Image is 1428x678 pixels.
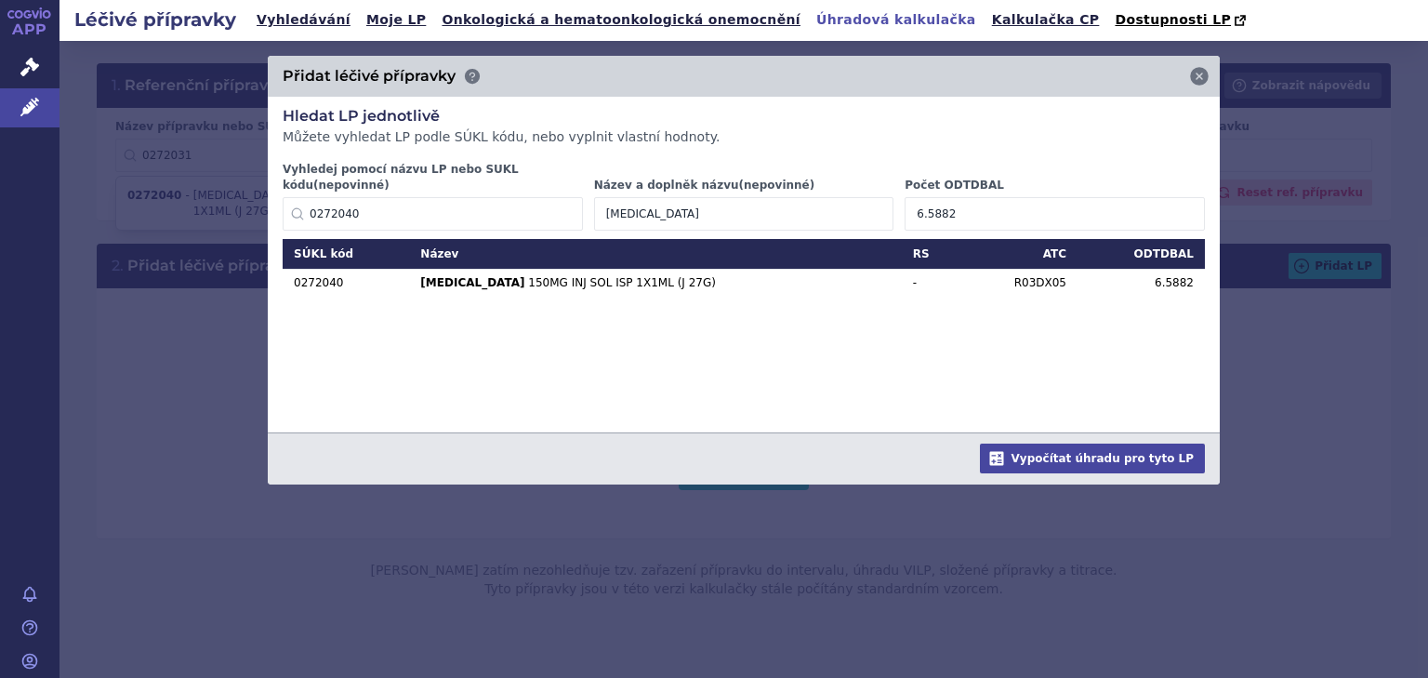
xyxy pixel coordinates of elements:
[409,270,901,297] td: 150MG INJ SOL ISP 1X1ML (J 27G)
[811,7,982,33] a: Úhradová kalkulačka
[1078,270,1205,297] td: 6.5882
[283,270,409,297] td: 0272040
[1109,7,1255,33] a: Dostupnosti LP
[283,128,1205,147] p: Můžete vyhledat LP podle SÚKL kódu, nebo vyplnit vlastní hodnoty.
[283,197,583,231] input: ABASAGLAR nebo 0210171
[905,197,1205,231] input: 75
[986,7,1105,33] a: Kalkulačka CP
[902,270,962,297] td: -
[251,7,356,33] a: Vyhledávání
[594,197,894,231] input: ABASAGLAR 100U/ML INJ SOL 10X3ML
[420,276,524,289] strong: [MEDICAL_DATA]
[283,66,456,86] h3: Přidat léčivé přípravky
[902,239,962,270] th: RS
[905,178,1205,193] label: Počet ODTDBAL
[1115,12,1231,27] span: Dostupnosti LP
[739,179,815,192] span: (nepovinné)
[283,106,1205,126] h3: Hledat LP jednotlivě
[409,239,901,270] th: Název
[283,239,409,270] th: SÚKL kód
[962,270,1078,297] td: R03DX05
[594,178,894,193] label: Název a doplněk názvu
[361,7,431,33] a: Moje LP
[283,162,583,193] label: Vyhledej pomocí názvu LP nebo SUKL kódu
[313,179,390,192] span: (nepovinné)
[59,7,251,33] h2: Léčivé přípravky
[436,7,806,33] a: Onkologická a hematoonkologická onemocnění
[1078,239,1205,270] th: ODTDBAL
[980,444,1205,473] button: Vypočítat úhradu pro tyto LP
[962,239,1078,270] th: ATC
